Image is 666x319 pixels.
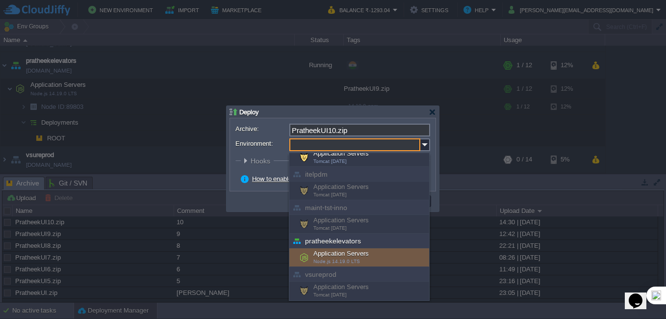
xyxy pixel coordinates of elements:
label: Archive: [235,124,288,134]
iframe: chat widget [625,280,656,309]
div: Application Servers [289,182,429,200]
div: itelpdm [289,167,429,182]
span: Hooks [251,157,273,165]
div: Application Servers [289,282,429,300]
span: Node.js 14.19.0 LTS [313,259,360,264]
span: Tomcat [DATE] [313,292,347,297]
span: Tomcat [DATE] [313,159,347,164]
label: Environment: [235,138,288,149]
div: vsureprod [289,267,429,282]
div: maint-tst-inno [289,200,429,215]
div: Application Servers [289,248,429,267]
a: How to enable zero-downtime deployment [252,175,370,183]
span: Tomcat [DATE] [313,225,347,231]
div: Application Servers [289,215,429,234]
span: Deploy [239,108,259,116]
div: pratheekelevators [289,234,429,248]
div: Application Servers [289,148,429,167]
span: Tomcat [DATE] [313,192,347,197]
